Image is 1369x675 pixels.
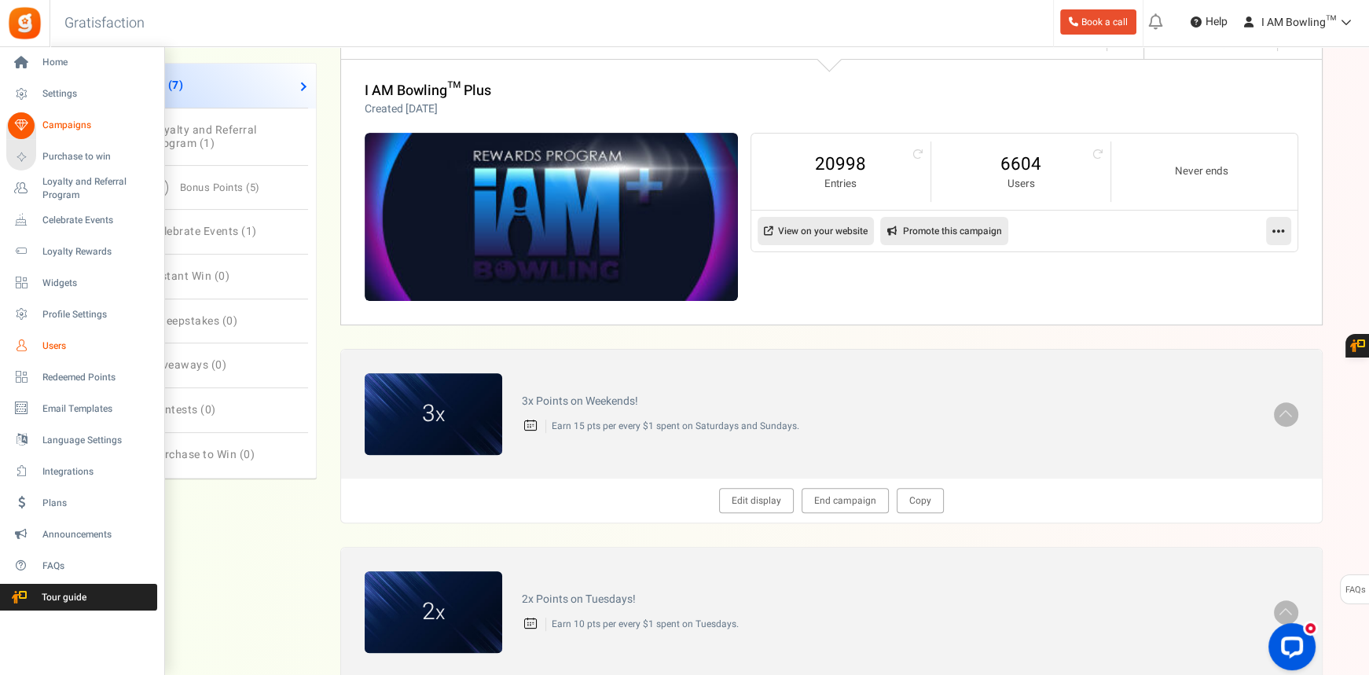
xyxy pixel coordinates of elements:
span: Loyalty Rewards [42,245,152,259]
span: Language Settings [42,434,152,447]
a: Integrations [6,458,157,485]
span: FAQs [1345,575,1366,605]
a: Celebrate Events [6,207,157,233]
a: Profile Settings [6,301,157,328]
span: Users [42,339,152,353]
a: Widgets [6,270,157,296]
a: Book a call [1060,9,1136,35]
span: Email Templates [42,402,152,416]
a: Copy [897,488,944,513]
span: 7 [172,77,179,94]
a: 6604 [947,152,1095,177]
span: Celebrate Events ( ) [151,223,257,240]
a: Plans [6,490,157,516]
span: Profile Settings [42,308,152,321]
a: I AM Bowling™ Plus [365,80,491,101]
span: Celebrate Events [42,214,152,227]
h4: 3x Points on Weekends! [522,395,1254,407]
h3: Gratisfaction [47,8,162,39]
p: Created [DATE] [365,101,491,117]
span: 0 [215,357,222,373]
a: Redeemed Points [6,364,157,391]
a: 20998 [767,152,915,177]
small: Users [947,177,1095,192]
strong: Widget [1164,32,1198,49]
a: Loyalty and Referral Program [6,175,157,202]
a: End campaign [802,488,889,513]
span: 0 [244,446,251,463]
span: Settings [42,87,152,101]
span: Instant Win ( ) [151,268,230,284]
a: FAQs [6,552,157,579]
span: Tour guide [7,591,117,604]
span: I AM Bowling™ [1261,14,1336,31]
span: Giveaways ( ) [151,357,227,373]
a: Loyalty Rewards [6,238,157,265]
span: Sweepstakes ( ) [151,313,238,329]
h4: 2x Points on Tuesdays! [522,593,1254,605]
span: Widgets [42,277,152,290]
p: Earn 10 pts per every $1 spent on Tuesdays. [545,618,1254,631]
span: Contests ( ) [151,402,216,418]
img: Gratisfaction [7,6,42,41]
p: Earn 15 pts per every $1 spent on Saturdays and Sundays. [545,420,1254,433]
span: Integrations [42,465,152,479]
span: 0 [226,313,233,329]
a: Help [1184,9,1234,35]
span: Loyalty and Referral Program [42,175,157,202]
figcaption: 2 [365,596,502,629]
span: 1 [246,223,253,240]
strong: Campaign [977,32,1028,49]
span: Loyalty and Referral Program ( ) [151,122,257,152]
span: 0 [218,268,226,284]
a: View on your website [758,217,874,245]
a: Language Settings [6,427,157,453]
span: Bonus Points ( ) [180,180,260,195]
span: FAQs [42,559,152,573]
span: Home [42,56,152,69]
small: x [435,598,445,628]
a: Users [6,332,157,359]
span: 1 [204,135,211,152]
span: Campaigns [42,119,152,132]
span: Purchase to win [42,150,152,163]
small: x [435,400,445,430]
a: Edit display [719,488,794,513]
a: Campaigns [6,112,157,139]
span: 5 [250,180,256,195]
a: Announcements [6,521,157,548]
small: Never ends [1127,164,1275,179]
span: Purchase to Win ( ) [151,446,255,463]
a: Email Templates [6,395,157,422]
span: 0 [205,402,212,418]
span: All ( ) [151,77,184,94]
span: Redeemed Points [42,371,152,384]
small: Entries [767,177,915,192]
span: Announcements [42,528,152,541]
span: Help [1202,14,1228,30]
a: Home [6,50,157,76]
figcaption: 3 [365,398,502,431]
a: Purchase to win [6,144,157,171]
a: Settings [6,81,157,108]
a: Promote this campaign [880,217,1008,245]
span: Plans [42,497,152,510]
